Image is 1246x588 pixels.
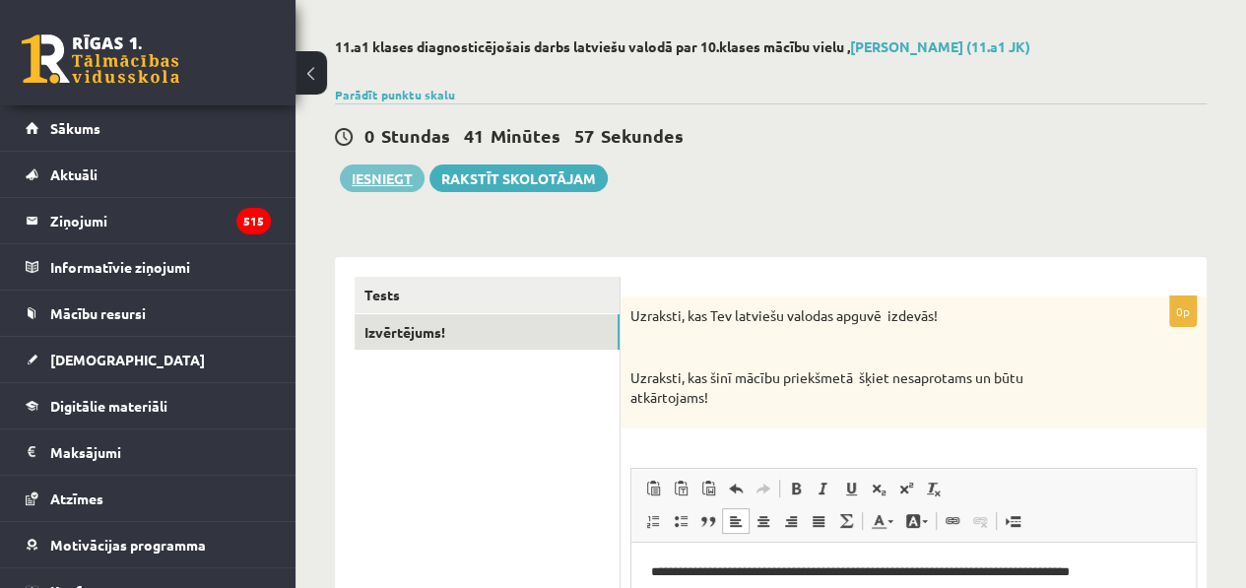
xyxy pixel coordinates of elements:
a: Aktuāli [26,152,271,197]
a: Вставить (Ctrl+V) [639,476,667,501]
a: Курсив (Ctrl+I) [810,476,837,501]
legend: Informatīvie ziņojumi [50,244,271,290]
span: 0 [364,124,374,147]
a: Informatīvie ziņojumi [26,244,271,290]
legend: Ziņojumi [50,198,271,243]
a: Убрать ссылку [966,508,994,534]
span: Motivācijas programma [50,536,206,554]
a: Maksājumi [26,429,271,475]
a: Подчеркнутый (Ctrl+U) [837,476,865,501]
a: Вставить / удалить нумерованный список [639,508,667,534]
p: Uzraksti, kas Tev latviešu valodas apguvē izdevās! [630,306,1098,326]
i: 515 [236,208,271,234]
a: По правому краю [777,508,805,534]
a: Математика [832,508,860,534]
h2: 11.a1 klases diagnosticējošais darbs latviešu valodā par 10.klases mācību vielu , [335,38,1207,55]
a: Подстрочный индекс [865,476,892,501]
span: Digitālie materiāli [50,397,167,415]
a: Parādīt punktu skalu [335,87,455,102]
a: Вставить разрыв страницы для печати [999,508,1026,534]
a: Отменить (Ctrl+Z) [722,476,750,501]
body: Визуальный текстовый редактор, wiswyg-editor-user-answer-47433803693020 [20,20,545,73]
a: Sākums [26,105,271,151]
span: Aktuāli [50,165,98,183]
a: Вставить / удалить маркированный список [667,508,694,534]
span: Stundas [381,124,450,147]
a: По центру [750,508,777,534]
a: Вставить из Word [694,476,722,501]
p: Uzraksti, kas šinī mācību priekšmetā šķiet nesaprotams un būtu atkārtojams! [630,368,1098,407]
a: Mācību resursi [26,291,271,336]
legend: Maksājumi [50,429,271,475]
a: [DEMOGRAPHIC_DATA] [26,337,271,382]
a: По ширине [805,508,832,534]
a: Вставить только текст (Ctrl+Shift+V) [667,476,694,501]
a: Ziņojumi515 [26,198,271,243]
a: Убрать форматирование [920,476,948,501]
a: Rīgas 1. Tālmācības vidusskola [22,34,179,84]
a: Tests [355,277,620,313]
a: Надстрочный индекс [892,476,920,501]
a: Цвет фона [899,508,934,534]
a: [PERSON_NAME] (11.a1 JK) [850,37,1030,55]
span: [DEMOGRAPHIC_DATA] [50,351,205,368]
span: Minūtes [491,124,560,147]
a: Rakstīt skolotājam [429,164,608,192]
a: По левому краю [722,508,750,534]
a: Повторить (Ctrl+Y) [750,476,777,501]
a: Digitālie materiāli [26,383,271,428]
a: Вставить/Редактировать ссылку (Ctrl+K) [939,508,966,534]
a: Motivācijas programma [26,522,271,567]
a: Полужирный (Ctrl+B) [782,476,810,501]
span: 57 [574,124,594,147]
span: Mācību resursi [50,304,146,322]
button: Iesniegt [340,164,425,192]
span: 41 [464,124,484,147]
a: Atzīmes [26,476,271,521]
a: Izvērtējums! [355,314,620,351]
span: Atzīmes [50,490,103,507]
p: 0p [1169,295,1197,327]
span: Sekundes [601,124,684,147]
a: Цитата [694,508,722,534]
a: Цвет текста [865,508,899,534]
span: Sākums [50,119,100,137]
